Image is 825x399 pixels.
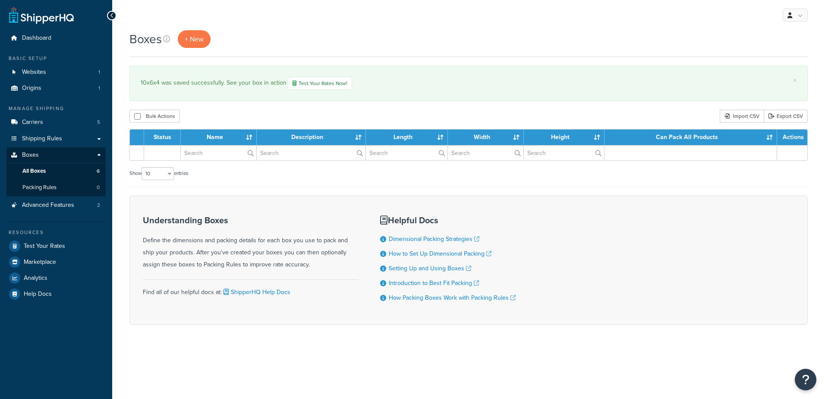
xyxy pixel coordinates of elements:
[366,130,448,145] th: Length
[22,119,43,126] span: Carriers
[24,291,52,298] span: Help Docs
[389,249,491,258] a: How to Set Up Dimensional Packing
[380,215,516,225] h3: Helpful Docs
[6,197,106,213] a: Advanced Features 2
[9,6,74,24] a: ShipperHQ Home
[6,30,106,46] a: Dashboard
[24,259,56,266] span: Marketplace
[524,146,604,160] input: Search
[6,80,106,96] a: Origins 1
[22,168,46,175] span: All Boxes
[22,35,51,42] span: Dashboard
[6,197,106,213] li: Advanced Features
[764,110,808,123] a: Export CSV
[448,146,523,160] input: Search
[141,77,797,90] div: 10x6x4 was saved successfully. See your box in action
[6,163,106,179] a: All Boxes 6
[222,288,290,297] a: ShipperHQ Help Docs
[22,135,62,142] span: Shipping Rules
[389,234,479,244] a: Dimensional Packing Strategies
[98,69,100,76] span: 1
[257,146,365,160] input: Search
[22,69,46,76] span: Websites
[97,202,100,209] span: 2
[24,243,65,250] span: Test Your Rates
[6,286,106,302] a: Help Docs
[793,77,797,84] a: ×
[6,64,106,80] li: Websites
[178,30,211,48] a: + New
[6,147,106,163] a: Boxes
[6,229,106,236] div: Resources
[795,369,816,390] button: Open Resource Center
[24,275,47,282] span: Analytics
[143,215,359,225] h3: Understanding Boxes
[6,180,106,196] li: Packing Rules
[97,119,100,126] span: 5
[129,167,188,180] label: Show entries
[6,114,106,130] li: Carriers
[448,130,524,145] th: Width
[6,55,106,62] div: Basic Setup
[22,85,41,92] span: Origins
[605,130,777,145] th: Can Pack All Products
[97,184,100,191] span: 0
[389,264,471,273] a: Setting Up and Using Boxes
[6,131,106,147] a: Shipping Rules
[143,215,359,271] div: Define the dimensions and packing details for each box you use to pack and ship your products. Af...
[185,34,204,44] span: + New
[22,202,74,209] span: Advanced Features
[22,184,57,191] span: Packing Rules
[524,130,605,145] th: Height
[6,163,106,179] li: All Boxes
[6,238,106,254] a: Test Your Rates
[143,279,359,298] div: Find all of our helpful docs at:
[22,152,39,159] span: Boxes
[6,114,106,130] a: Carriers 5
[6,105,106,112] div: Manage Shipping
[389,279,479,288] a: Introduction to Best Fit Packing
[6,64,106,80] a: Websites 1
[144,130,181,145] th: Status
[288,77,352,90] a: Test Your Rates Now!
[6,147,106,196] li: Boxes
[129,31,162,47] h1: Boxes
[181,146,256,160] input: Search
[6,180,106,196] a: Packing Rules 0
[257,130,366,145] th: Description
[389,293,516,302] a: How Packing Boxes Work with Packing Rules
[6,270,106,286] a: Analytics
[777,130,807,145] th: Actions
[6,254,106,270] a: Marketplace
[720,110,764,123] div: Import CSV
[142,167,174,180] select: Showentries
[181,130,257,145] th: Name
[6,80,106,96] li: Origins
[97,168,100,175] span: 6
[129,110,180,123] button: Bulk Actions
[98,85,100,92] span: 1
[366,146,447,160] input: Search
